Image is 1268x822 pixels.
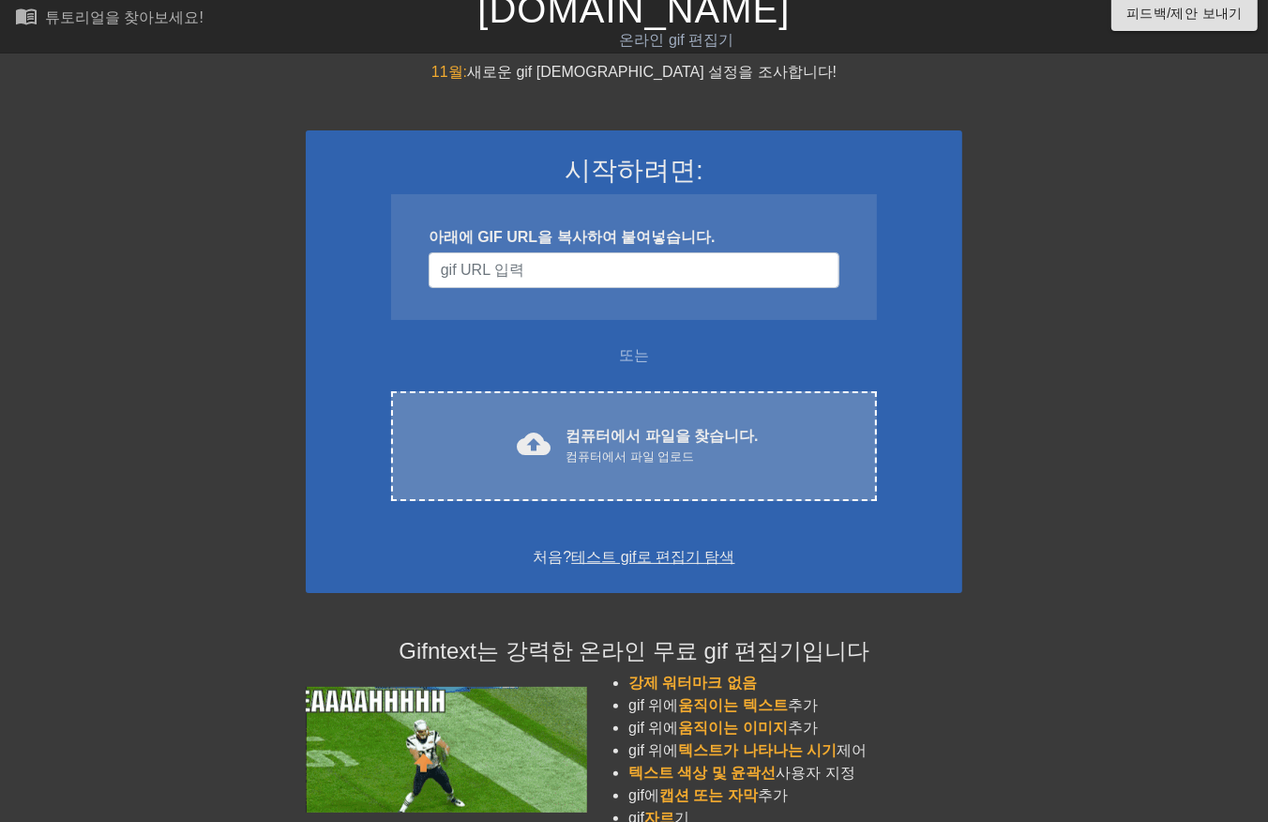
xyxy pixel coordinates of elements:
[659,787,758,803] span: 캡션 또는 자막
[355,344,913,367] div: 또는
[330,155,938,187] h3: 시작하려면:
[306,638,962,665] h4: Gifntext는 강력한 온라인 무료 gif 편집기입니다
[517,427,551,461] span: cloud_upload
[45,9,204,25] div: 튜토리얼을 찾아보세요!
[571,549,734,565] a: 테스트 gif로 편집기 탐색
[679,720,788,736] span: 움직이는 이미지
[432,29,922,52] div: 온라인 gif 편집기
[628,784,962,807] li: gif에 추가
[429,226,839,249] div: 아래에 GIF URL을 복사하여 붙여넣습니다.
[628,762,962,784] li: 사용자 지정
[15,5,38,27] span: menu_book
[15,5,204,34] a: 튜토리얼을 찾아보세요!
[628,739,962,762] li: gif 위에 제어
[431,64,467,80] span: 11월:
[1126,2,1243,25] span: 피드백/제안 보내기
[330,546,938,569] div: 처음?
[679,742,838,758] span: 텍스트가 나타나는 시기
[566,428,758,444] font: 컴퓨터에서 파일을 찾습니다.
[306,61,962,84] div: 새로운 gif [DEMOGRAPHIC_DATA] 설정을 조사합니다!
[306,687,587,813] img: football_small.gif
[628,717,962,739] li: gif 위에 추가
[628,765,776,781] span: 텍스트 색상 및 윤곽선
[628,675,757,691] span: 강제 워터마크 없음
[679,697,788,713] span: 움직이는 텍스트
[429,252,839,288] input: 사용자 이름
[628,694,962,717] li: gif 위에 추가
[566,448,758,466] div: 컴퓨터에서 파일 업로드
